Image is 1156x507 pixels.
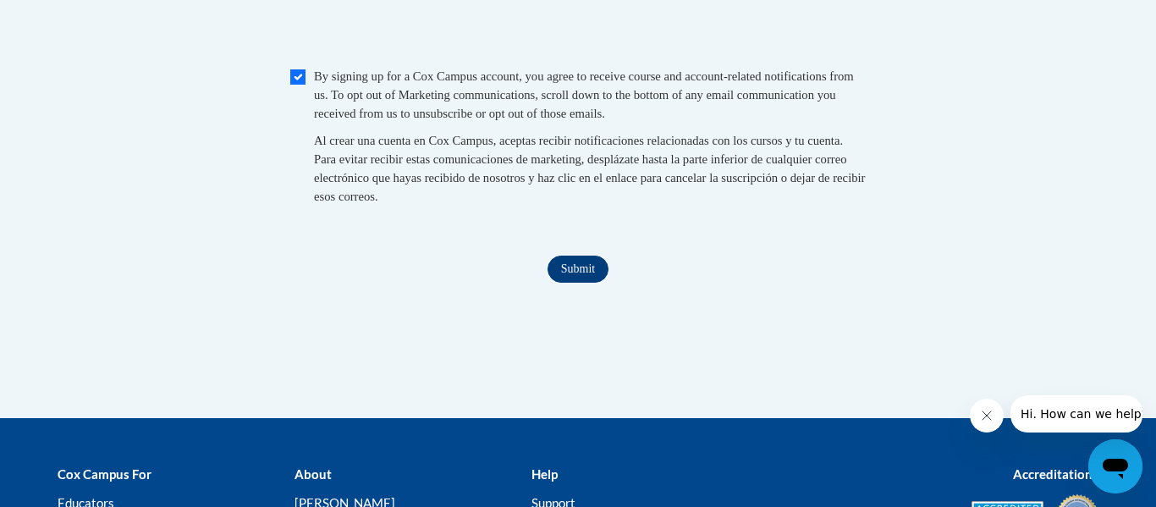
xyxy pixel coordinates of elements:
[314,69,854,120] span: By signing up for a Cox Campus account, you agree to receive course and account-related notificat...
[1010,395,1142,433] iframe: Message from company
[295,466,332,482] b: About
[531,466,558,482] b: Help
[1013,466,1098,482] b: Accreditations
[10,12,137,25] span: Hi. How can we help?
[548,256,608,283] input: Submit
[970,399,1004,433] iframe: Close message
[1088,439,1142,493] iframe: Button to launch messaging window
[58,466,151,482] b: Cox Campus For
[314,134,865,203] span: Al crear una cuenta en Cox Campus, aceptas recibir notificaciones relacionadas con los cursos y t...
